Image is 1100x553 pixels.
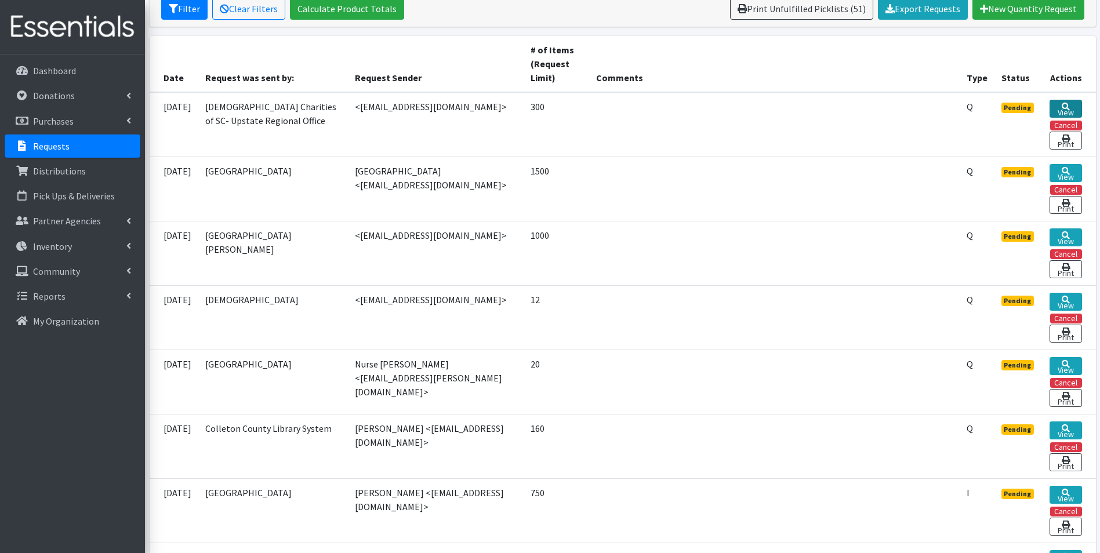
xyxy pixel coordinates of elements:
p: Dashboard [33,65,76,77]
span: Pending [1001,424,1034,435]
td: [DATE] [150,221,198,285]
th: Request was sent by: [198,36,348,92]
p: Partner Agencies [33,215,101,227]
img: HumanEssentials [5,8,140,46]
a: Purchases [5,110,140,133]
a: View [1050,100,1081,118]
abbr: Quantity [967,101,973,112]
p: My Organization [33,315,99,327]
td: [GEOGRAPHIC_DATA] [198,478,348,543]
p: Purchases [33,115,74,127]
td: [DEMOGRAPHIC_DATA] Charities of SC- Upstate Regional Office [198,92,348,157]
a: View [1050,357,1081,375]
a: View [1050,486,1081,504]
a: Partner Agencies [5,209,140,232]
td: <[EMAIL_ADDRESS][DOMAIN_NAME]> [348,285,524,350]
td: [GEOGRAPHIC_DATA][PERSON_NAME] [198,221,348,285]
a: Print [1050,389,1081,407]
abbr: Quantity [967,165,973,177]
a: Distributions [5,159,140,183]
a: Community [5,260,140,283]
td: 300 [524,92,589,157]
th: Request Sender [348,36,524,92]
td: [GEOGRAPHIC_DATA] [198,350,348,414]
a: View [1050,421,1081,439]
button: Cancel [1050,378,1082,388]
td: Colleton County Library System [198,414,348,478]
a: View [1050,293,1081,311]
td: [DATE] [150,478,198,543]
td: Nurse [PERSON_NAME] <[EMAIL_ADDRESS][PERSON_NAME][DOMAIN_NAME]> [348,350,524,414]
span: Pending [1001,167,1034,177]
td: 1000 [524,221,589,285]
abbr: Quantity [967,423,973,434]
span: Pending [1001,231,1034,242]
td: 1500 [524,157,589,221]
a: Reports [5,285,140,308]
span: Pending [1001,103,1034,113]
button: Cancel [1050,121,1082,130]
td: [DEMOGRAPHIC_DATA] [198,285,348,350]
td: [PERSON_NAME] <[EMAIL_ADDRESS][DOMAIN_NAME]> [348,478,524,543]
a: Print [1050,518,1081,536]
td: [GEOGRAPHIC_DATA] <[EMAIL_ADDRESS][DOMAIN_NAME]> [348,157,524,221]
abbr: Individual [967,487,970,499]
td: [DATE] [150,157,198,221]
a: Print [1050,453,1081,471]
button: Cancel [1050,314,1082,323]
a: Print [1050,260,1081,278]
p: Pick Ups & Deliveries [33,190,115,202]
td: [DATE] [150,350,198,414]
a: Requests [5,134,140,158]
td: [DATE] [150,285,198,350]
span: Pending [1001,360,1034,370]
span: Pending [1001,489,1034,499]
span: Pending [1001,296,1034,306]
th: Type [960,36,994,92]
button: Cancel [1050,185,1082,195]
p: Donations [33,90,75,101]
a: View [1050,228,1081,246]
p: Requests [33,140,70,152]
a: Print [1050,325,1081,343]
td: [DATE] [150,92,198,157]
a: Print [1050,132,1081,150]
td: <[EMAIL_ADDRESS][DOMAIN_NAME]> [348,92,524,157]
a: My Organization [5,310,140,333]
td: [GEOGRAPHIC_DATA] [198,157,348,221]
td: 20 [524,350,589,414]
th: Actions [1043,36,1095,92]
a: Inventory [5,235,140,258]
td: [DATE] [150,414,198,478]
button: Cancel [1050,442,1082,452]
a: View [1050,164,1081,182]
th: Status [994,36,1043,92]
th: Date [150,36,198,92]
a: Print [1050,196,1081,214]
p: Community [33,265,80,277]
th: # of Items (Request Limit) [524,36,589,92]
abbr: Quantity [967,230,973,241]
a: Donations [5,84,140,107]
td: 12 [524,285,589,350]
p: Reports [33,290,66,302]
td: 750 [524,478,589,543]
abbr: Quantity [967,294,973,305]
abbr: Quantity [967,358,973,370]
td: <[EMAIL_ADDRESS][DOMAIN_NAME]> [348,221,524,285]
td: 160 [524,414,589,478]
a: Dashboard [5,59,140,82]
a: Pick Ups & Deliveries [5,184,140,208]
td: [PERSON_NAME] <[EMAIL_ADDRESS][DOMAIN_NAME]> [348,414,524,478]
button: Cancel [1050,249,1082,259]
th: Comments [589,36,959,92]
p: Distributions [33,165,86,177]
button: Cancel [1050,507,1082,516]
p: Inventory [33,241,72,252]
